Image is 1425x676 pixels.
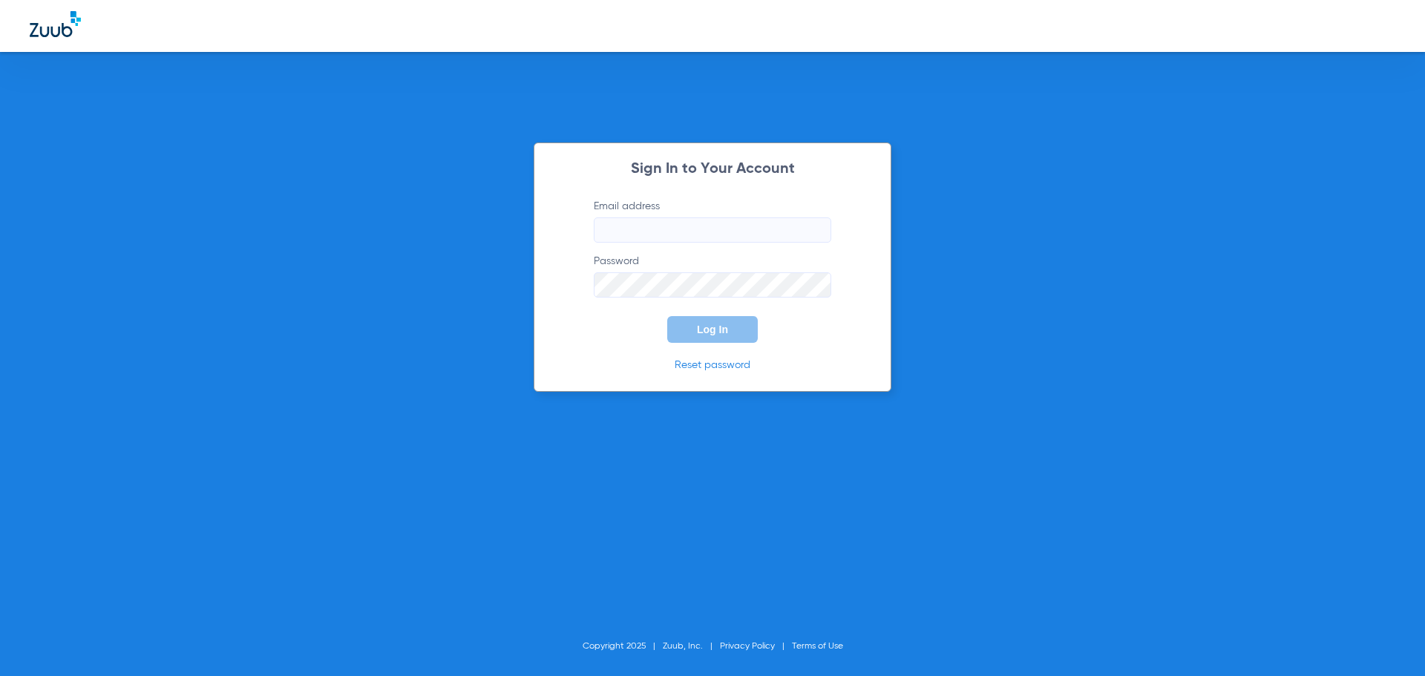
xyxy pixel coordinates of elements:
input: Email address [594,217,831,243]
button: Log In [667,316,758,343]
img: Zuub Logo [30,11,81,37]
h2: Sign In to Your Account [571,162,854,177]
label: Password [594,254,831,298]
a: Reset password [675,360,750,370]
span: Log In [697,324,728,335]
a: Terms of Use [792,642,843,651]
a: Privacy Policy [720,642,775,651]
li: Zuub, Inc. [663,639,720,654]
input: Password [594,272,831,298]
li: Copyright 2025 [583,639,663,654]
label: Email address [594,199,831,243]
